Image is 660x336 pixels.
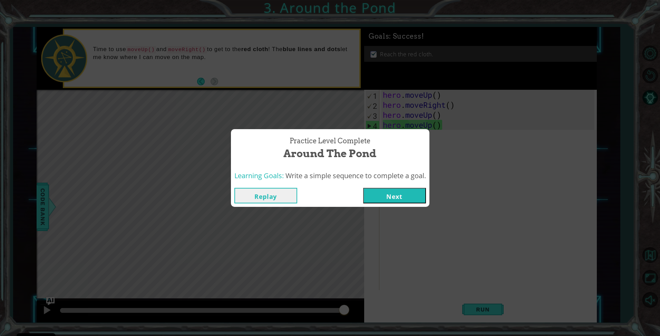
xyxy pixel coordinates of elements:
[290,136,370,146] span: Practice Level Complete
[285,171,426,180] span: Write a simple sequence to complete a goal.
[234,188,297,203] button: Replay
[234,171,284,180] span: Learning Goals:
[283,146,377,161] span: Around the Pond
[363,188,426,203] button: Next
